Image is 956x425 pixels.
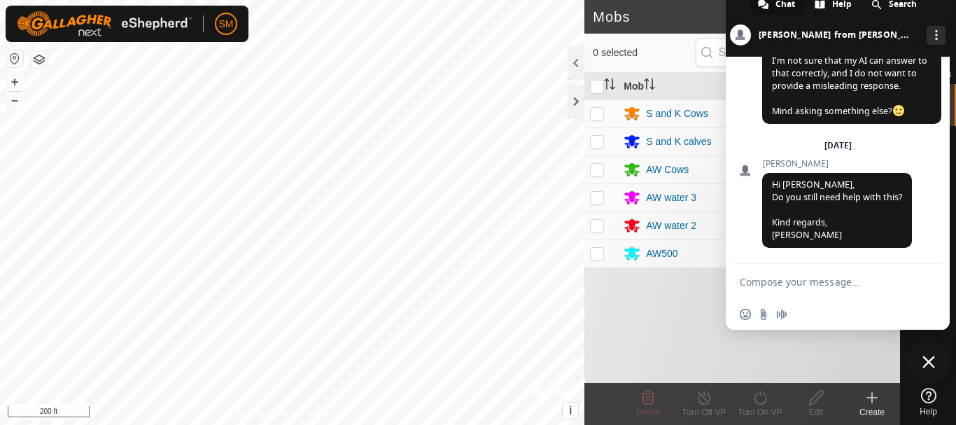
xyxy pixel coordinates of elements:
div: Edit [788,406,844,419]
div: S and K Cows [646,106,708,121]
a: Privacy Policy [237,407,290,419]
img: Gallagher Logo [17,11,192,36]
div: AW Cows [646,162,689,177]
input: Search (S) [696,38,865,67]
p-sorticon: Activate to sort [644,81,655,92]
textarea: Compose your message... [740,276,905,288]
span: Send a file [758,309,769,320]
span: Insert an emoji [740,309,751,320]
button: i [563,403,578,419]
span: Hi [PERSON_NAME], Do you still need help with this? Kind regards, [PERSON_NAME] [772,179,902,241]
div: [DATE] [824,141,852,150]
div: Turn On VP [732,406,788,419]
span: [PERSON_NAME] [762,159,912,169]
span: Delete [636,407,661,417]
div: AW water 2 [646,218,696,233]
div: S and K calves [646,134,711,149]
a: Help [901,382,956,421]
button: + [6,74,23,90]
span: Help [920,407,937,416]
a: Contact Us [306,407,347,419]
button: Map Layers [31,51,48,68]
span: SM [219,17,234,32]
span: i [569,405,572,417]
div: Create [844,406,900,419]
div: Turn Off VP [676,406,732,419]
span: 0 selected [593,46,695,60]
span: Infra [920,322,936,330]
span: Audio message [776,309,787,320]
span: I'm not sure that my AI can answer to that correctly, and I do not want to provide a misleading r... [772,55,927,117]
div: Close chat [908,341,950,383]
p-sorticon: Activate to sort [604,81,615,92]
h2: Mobs [593,8,878,25]
button: – [6,92,23,109]
button: Reset Map [6,50,23,67]
div: AW water 3 [646,190,696,205]
div: AW500 [646,246,677,261]
th: Mob [618,73,728,100]
div: More channels [927,26,946,45]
